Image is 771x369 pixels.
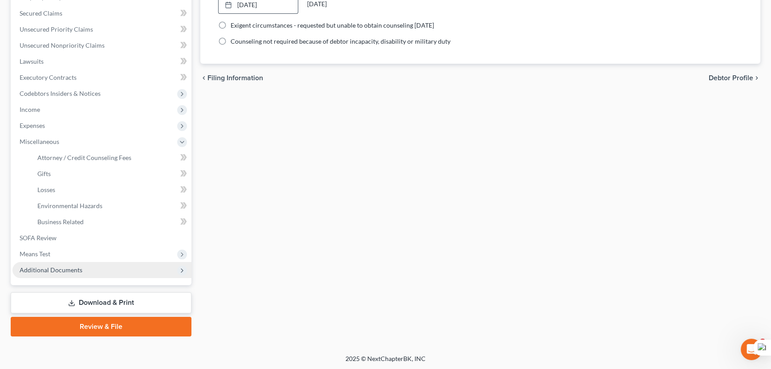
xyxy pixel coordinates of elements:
[12,70,191,86] a: Executory Contracts
[207,74,263,82] span: Filing Information
[231,37,450,45] span: Counseling not required because of debtor incapacity, disability or military duty
[12,53,191,70] a: Lawsuits
[741,339,762,360] iframe: Intercom live chat
[20,138,59,145] span: Miscellaneous
[30,214,191,230] a: Business Related
[20,74,77,81] span: Executory Contracts
[12,21,191,37] a: Unsecured Priority Claims
[37,170,51,177] span: Gifts
[12,37,191,53] a: Unsecured Nonpriority Claims
[759,339,766,346] span: 4
[20,234,57,242] span: SOFA Review
[37,218,84,225] span: Business Related
[12,230,191,246] a: SOFA Review
[37,154,131,161] span: Attorney / Credit Counseling Fees
[30,198,191,214] a: Environmental Hazards
[37,186,55,193] span: Losses
[20,90,101,97] span: Codebtors Insiders & Notices
[200,74,263,82] button: chevron_left Filing Information
[20,57,44,65] span: Lawsuits
[20,25,93,33] span: Unsecured Priority Claims
[11,292,191,313] a: Download & Print
[20,122,45,129] span: Expenses
[231,21,434,29] span: Exigent circumstances - requested but unable to obtain counseling [DATE]
[20,250,50,258] span: Means Test
[20,9,62,17] span: Secured Claims
[20,41,105,49] span: Unsecured Nonpriority Claims
[12,5,191,21] a: Secured Claims
[753,74,760,82] i: chevron_right
[200,74,207,82] i: chevron_left
[20,106,40,113] span: Income
[30,166,191,182] a: Gifts
[30,182,191,198] a: Losses
[11,317,191,336] a: Review & File
[20,266,82,274] span: Additional Documents
[709,74,753,82] span: Debtor Profile
[709,74,760,82] button: Debtor Profile chevron_right
[37,202,102,209] span: Environmental Hazards
[30,150,191,166] a: Attorney / Credit Counseling Fees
